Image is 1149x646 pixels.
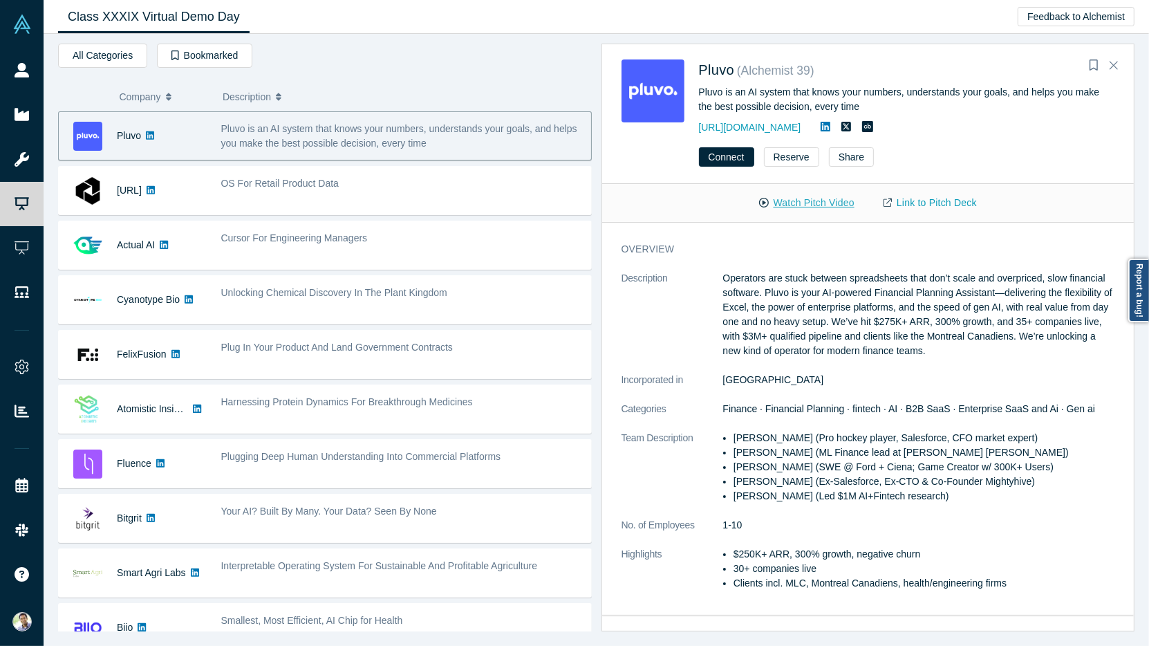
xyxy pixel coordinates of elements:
[734,576,1114,591] li: Clients incl. MLC, Montreal Canadiens, health/engineering firms
[73,450,102,479] img: Fluence's Logo
[1084,56,1103,75] button: Bookmark
[157,44,252,68] button: Bookmarked
[73,286,102,315] img: Cyanotype Bio's Logo
[1128,259,1149,322] a: Report a bug!
[723,271,1115,358] p: Operators are stuck between spreadsheets that don’t scale and overpriced, slow financial software...
[117,185,142,196] a: [URL]
[699,85,1115,114] div: Pluvo is an AI system that knows your numbers, understands your goals, and helps you make the bes...
[1018,7,1134,26] button: Feedback to Alchemist
[117,239,155,250] a: Actual AI
[869,191,991,215] a: Link to Pitch Deck
[737,64,814,77] small: ( Alchemist 39 )
[73,340,102,369] img: FelixFusion's Logo
[12,15,32,34] img: Alchemist Vault Logo
[745,191,869,215] button: Watch Pitch Video
[699,122,801,133] a: [URL][DOMAIN_NAME]
[699,147,754,167] button: Connect
[117,567,186,578] a: Smart Agri Labs
[221,178,339,189] span: OS For Retail Product Data
[734,460,1114,474] li: [PERSON_NAME] (SWE @ Ford + Ciena; Game Creator w/ 300K+ Users)
[221,506,437,517] span: Your AI? Built By Many. Your Data? Seen By None
[58,1,250,33] a: Class XXXIX Virtual Demo Day
[221,560,538,571] span: Interpretable Operating System For Sustainable And Profitable Agriculture
[117,403,192,414] a: Atomistic Insights
[622,431,723,518] dt: Team Description
[829,147,874,167] button: Share
[117,130,141,141] a: Pluvo
[221,396,473,407] span: Harnessing Protein Dynamics For Breakthrough Medicines
[120,82,161,111] span: Company
[622,518,723,547] dt: No. of Employees
[221,451,501,462] span: Plugging Deep Human Understanding Into Commercial Platforms
[764,147,819,167] button: Reserve
[117,294,180,305] a: Cyanotype Bio
[73,231,102,260] img: Actual AI's Logo
[117,622,133,633] a: Biio
[221,615,403,626] span: Smallest, Most Efficient, AI Chip for Health
[73,176,102,205] img: Atronous.ai's Logo
[723,373,1115,387] dd: [GEOGRAPHIC_DATA]
[221,232,368,243] span: Cursor For Engineering Managers
[734,474,1114,489] li: [PERSON_NAME] (Ex-Salesforce, Ex-CTO & Co-Founder Mightyhive)
[117,349,167,360] a: FelixFusion
[223,82,582,111] button: Description
[117,513,142,524] a: Bitgrit
[723,518,1115,533] dd: 1-10
[734,562,1114,576] li: 30+ companies live
[1103,55,1124,77] button: Close
[622,373,723,402] dt: Incorporated in
[120,82,209,111] button: Company
[734,431,1114,445] li: [PERSON_NAME] (Pro hockey player, Salesforce, CFO market expert)
[73,122,102,151] img: Pluvo's Logo
[734,445,1114,460] li: [PERSON_NAME] (ML Finance lead at [PERSON_NAME] [PERSON_NAME])
[622,242,1096,257] h3: overview
[622,547,723,605] dt: Highlights
[221,287,447,298] span: Unlocking Chemical Discovery In The Plant Kingdom
[73,613,102,643] img: Biio's Logo
[58,44,147,68] button: All Categories
[73,559,102,588] img: Smart Agri Labs's Logo
[223,82,271,111] span: Description
[73,504,102,533] img: Bitgrit's Logo
[73,395,102,424] img: Atomistic Insights's Logo
[622,59,684,122] img: Pluvo's Logo
[734,489,1114,504] li: [PERSON_NAME] (Led $1M AI+Fintech research)
[622,271,723,373] dt: Description
[622,402,723,431] dt: Categories
[699,62,735,77] a: Pluvo
[12,612,32,631] img: Ravi Belani's Account
[221,123,577,149] span: Pluvo is an AI system that knows your numbers, understands your goals, and helps you make the bes...
[117,458,151,469] a: Fluence
[734,547,1114,562] li: $250K+ ARR, 300% growth, negative churn
[723,403,1096,414] span: Finance · Financial Planning · fintech · AI · B2B SaaS · Enterprise SaaS and Ai · Gen ai
[221,342,453,353] span: Plug In Your Product And Land Government Contracts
